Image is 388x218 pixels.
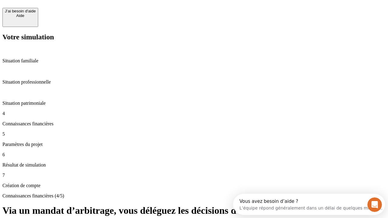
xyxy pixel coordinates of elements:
p: Résultat de simulation [2,162,386,168]
div: Vous avez besoin d’aide ? [6,5,149,10]
div: J’ai besoin d'aide [5,9,36,13]
iframe: Intercom live chat [367,197,382,212]
p: Situation professionnelle [2,79,386,85]
iframe: Intercom live chat discovery launcher [233,194,385,215]
p: 6 [2,152,386,157]
p: Situation familiale [2,58,386,64]
p: 5 [2,131,386,137]
p: Création de compte [2,183,386,188]
p: 4 [2,111,386,116]
p: Connaissances financières (4/5) [2,193,386,199]
h2: Votre simulation [2,33,386,41]
p: Paramètres du projet [2,142,386,147]
p: Situation patrimoniale [2,101,386,106]
p: 7 [2,173,386,178]
p: Connaissances financières [2,121,386,127]
button: J’ai besoin d'aideAide [2,8,38,27]
div: Ouvrir le Messenger Intercom [2,2,167,19]
div: L’équipe répond généralement dans un délai de quelques minutes. [6,10,149,16]
div: Aide [5,13,36,18]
